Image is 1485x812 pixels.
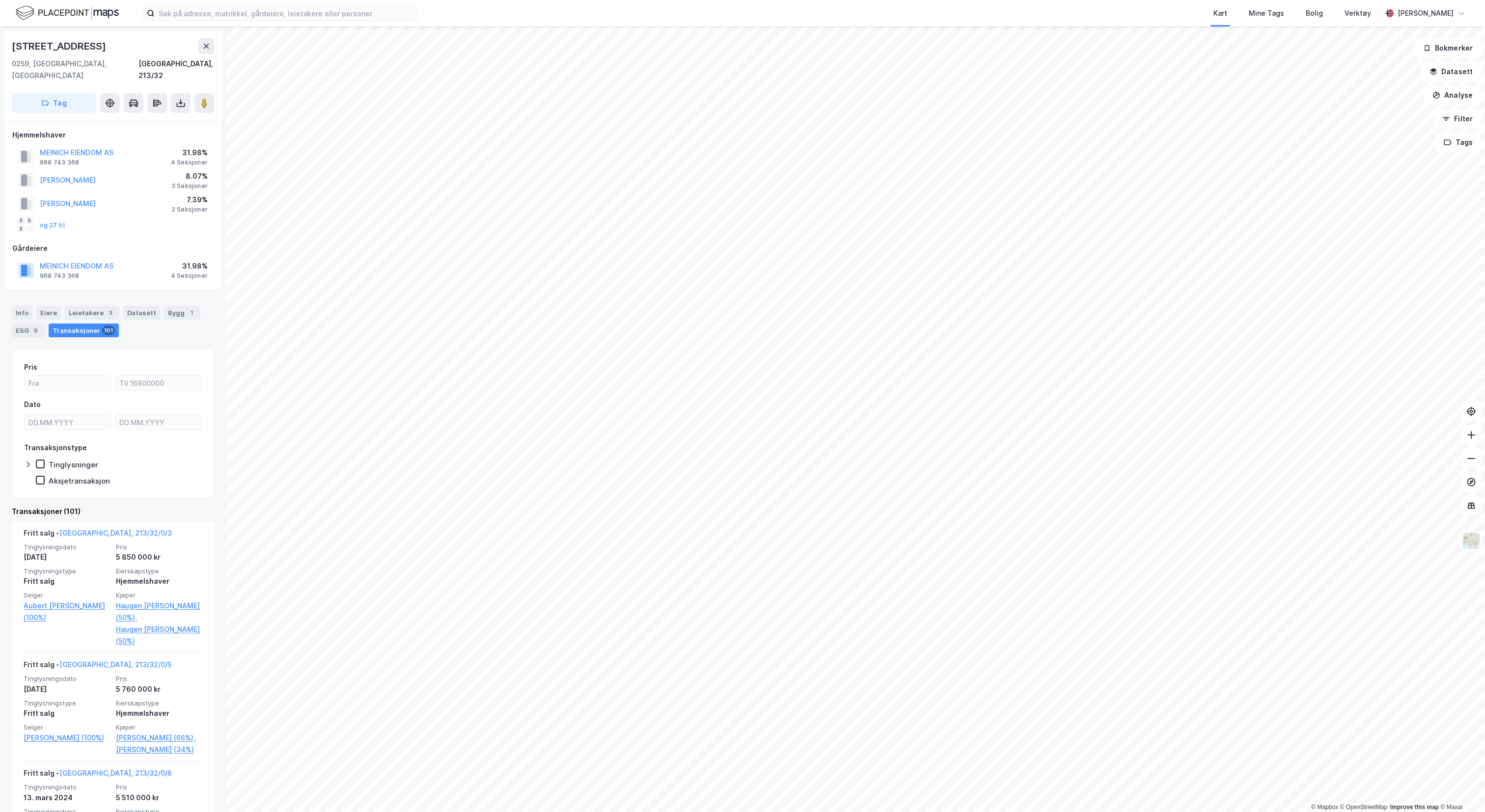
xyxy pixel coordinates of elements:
a: Haugen [PERSON_NAME] (50%), [116,600,202,623]
div: 4 Seksjoner [171,272,208,280]
span: Tinglysningsdato [24,675,110,683]
div: Datasett [123,306,160,320]
div: [DATE] [24,683,110,695]
div: Fritt salg - [24,767,172,783]
div: 968 743 368 [40,159,79,166]
div: 7.39% [172,194,208,206]
iframe: Chat Widget [1436,765,1485,812]
div: Info [12,306,32,320]
button: Filter [1434,109,1481,129]
div: Eiere [36,306,61,320]
div: Transaksjonstype [24,442,87,454]
a: [GEOGRAPHIC_DATA], 213/32/0/6 [59,769,172,777]
span: Pris [116,675,202,683]
a: [GEOGRAPHIC_DATA], 213/32/0/3 [59,529,172,537]
div: Fritt salg - [24,659,171,675]
button: Tag [12,93,96,113]
div: Aksjetransaksjon [49,476,110,486]
div: 8.07% [171,170,208,182]
div: 3 [106,308,115,318]
img: logo.f888ab2527a4732fd821a326f86c7f29.svg [16,4,119,22]
div: 31.98% [171,260,208,272]
div: 0259, [GEOGRAPHIC_DATA], [GEOGRAPHIC_DATA] [12,58,138,81]
div: 968 743 368 [40,272,79,280]
span: Eierskapstype [116,699,202,707]
span: Pris [116,783,202,791]
span: Tinglysningsdato [24,783,110,791]
div: Hjemmelshaver [12,129,214,141]
div: [DATE] [24,551,110,563]
div: Fritt salg - [24,527,172,543]
div: 4 Seksjoner [171,159,208,166]
a: OpenStreetMap [1340,804,1388,811]
span: Tinglysningstype [24,699,110,707]
div: Kontrollprogram for chat [1436,765,1485,812]
div: 1 [187,308,196,318]
div: Leietakere [65,306,119,320]
a: [PERSON_NAME] (34%) [116,744,202,756]
div: ESG [12,324,45,337]
div: [STREET_ADDRESS] [12,38,108,54]
a: Mapbox [1311,804,1338,811]
div: Hjemmelshaver [116,707,202,719]
div: [GEOGRAPHIC_DATA], 213/32 [138,58,214,81]
div: Hjemmelshaver [116,575,202,587]
div: 2 Seksjoner [172,206,208,214]
input: DD.MM.YYYY [115,415,201,430]
a: Haugen [PERSON_NAME] (50%) [116,623,202,647]
button: Analyse [1424,85,1481,105]
span: Selger [24,591,110,599]
span: Kjøper [116,723,202,731]
div: Bygg [164,306,200,320]
a: [GEOGRAPHIC_DATA], 213/32/0/5 [59,660,171,669]
a: Aubert [PERSON_NAME] (100%) [24,600,110,623]
div: 3 Seksjoner [171,182,208,190]
span: Kjøper [116,591,202,599]
div: Fritt salg [24,707,110,719]
div: Mine Tags [1249,7,1284,19]
input: Fra [25,376,110,390]
button: Datasett [1421,62,1481,81]
img: Z [1462,532,1481,550]
a: Improve this map [1390,804,1439,811]
a: [PERSON_NAME] (100%) [24,732,110,744]
input: Til 16800000 [115,376,201,390]
span: Tinglysningstype [24,567,110,575]
span: Tinglysningsdato [24,543,110,551]
div: Bolig [1306,7,1323,19]
div: Dato [24,399,41,410]
div: 101 [102,325,115,335]
button: Bokmerker [1415,38,1481,58]
div: 5 760 000 kr [116,683,202,695]
div: [PERSON_NAME] [1398,7,1454,19]
div: 13. mars 2024 [24,792,110,804]
div: 9 [31,325,41,335]
div: Verktøy [1345,7,1371,19]
a: [PERSON_NAME] (66%), [116,732,202,744]
div: Gårdeiere [12,243,214,254]
button: Tags [1435,133,1481,152]
div: Fritt salg [24,575,110,587]
input: Søk på adresse, matrikkel, gårdeiere, leietakere eller personer [155,6,417,21]
input: DD.MM.YYYY [25,415,110,430]
div: 31.98% [171,147,208,159]
div: Kart [1213,7,1227,19]
div: Transaksjoner [49,324,119,337]
div: 5 510 000 kr [116,792,202,804]
span: Selger [24,723,110,731]
span: Pris [116,543,202,551]
div: Pris [24,361,37,373]
div: Transaksjoner (101) [12,506,214,517]
div: Tinglysninger [49,460,98,469]
div: 5 850 000 kr [116,551,202,563]
span: Eierskapstype [116,567,202,575]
